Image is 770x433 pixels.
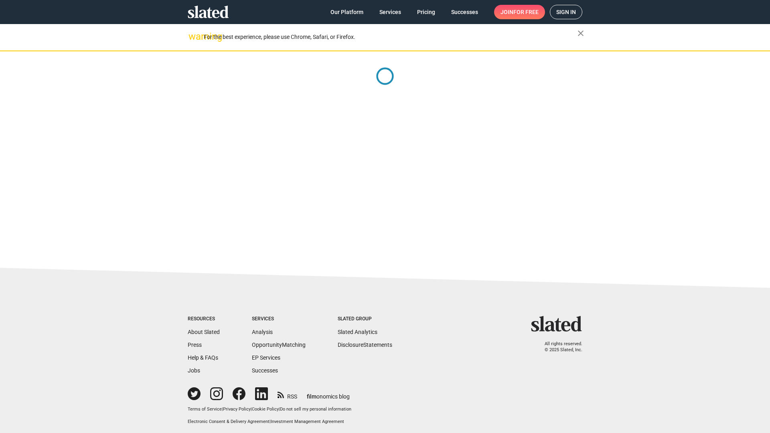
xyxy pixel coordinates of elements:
[252,367,278,374] a: Successes
[307,386,350,401] a: filmonomics blog
[188,342,202,348] a: Press
[536,341,582,353] p: All rights reserved. © 2025 Slated, Inc.
[188,32,198,41] mat-icon: warning
[188,407,222,412] a: Terms of Service
[252,329,273,335] a: Analysis
[513,5,539,19] span: for free
[445,5,484,19] a: Successes
[494,5,545,19] a: Joinfor free
[373,5,407,19] a: Services
[204,32,577,42] div: For the best experience, please use Chrome, Safari, or Firefox.
[330,5,363,19] span: Our Platform
[188,316,220,322] div: Resources
[269,419,271,424] span: |
[252,316,306,322] div: Services
[279,407,280,412] span: |
[188,354,218,361] a: Help & FAQs
[550,5,582,19] a: Sign in
[280,407,351,413] button: Do not sell my personal information
[451,5,478,19] span: Successes
[307,393,316,400] span: film
[324,5,370,19] a: Our Platform
[252,407,279,412] a: Cookie Policy
[188,329,220,335] a: About Slated
[417,5,435,19] span: Pricing
[188,367,200,374] a: Jobs
[252,342,306,348] a: OpportunityMatching
[411,5,442,19] a: Pricing
[338,316,392,322] div: Slated Group
[278,388,297,401] a: RSS
[338,329,377,335] a: Slated Analytics
[379,5,401,19] span: Services
[223,407,251,412] a: Privacy Policy
[271,419,344,424] a: Investment Management Agreement
[222,407,223,412] span: |
[556,5,576,19] span: Sign in
[500,5,539,19] span: Join
[338,342,392,348] a: DisclosureStatements
[251,407,252,412] span: |
[252,354,280,361] a: EP Services
[576,28,586,38] mat-icon: close
[188,419,269,424] a: Electronic Consent & Delivery Agreement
